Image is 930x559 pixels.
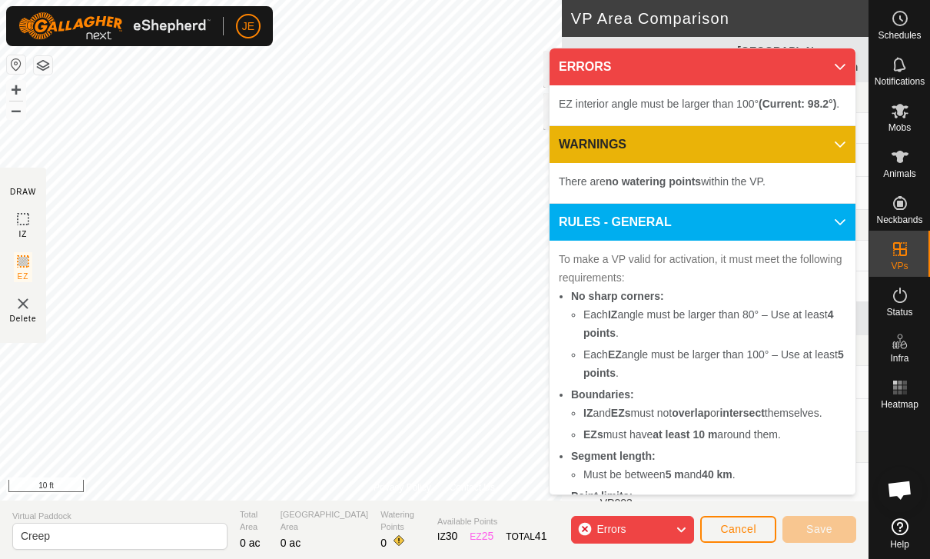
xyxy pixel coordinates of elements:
[559,98,839,110] span: EZ interior angle must be larger than 100° .
[571,290,664,302] b: No sharp corners:
[583,404,846,422] li: and must not or themselves.
[731,37,799,82] th: [GEOGRAPHIC_DATA] Area
[34,56,52,75] button: Map Layers
[583,428,603,441] b: EZs
[437,528,457,544] div: IZ
[482,530,494,542] span: 25
[611,407,631,419] b: EZs
[559,58,611,76] span: ERRORS
[240,508,268,534] span: Total Area
[782,516,856,543] button: Save
[559,253,842,284] span: To make a VP valid for activation, it must meet the following requirements:
[878,31,921,40] span: Schedules
[380,508,425,534] span: Watering Points
[877,467,923,513] div: Open chat
[242,18,254,35] span: JE
[559,175,766,188] span: There are within the VP.
[19,228,28,240] span: IZ
[446,530,458,542] span: 30
[559,213,672,231] span: RULES - GENERAL
[886,308,912,317] span: Status
[550,204,855,241] p-accordion-header: RULES - GENERAL
[550,85,855,125] p-accordion-content: ERRORS
[450,481,495,494] a: Contact Us
[806,523,832,535] span: Save
[583,305,846,342] li: Each angle must be larger than 80° – Use at least .
[14,294,32,313] img: VP
[550,163,855,203] p-accordion-content: WARNINGS
[653,428,717,441] b: at least 10 m
[18,271,29,282] span: EZ
[10,313,37,324] span: Delete
[606,175,701,188] b: no watering points
[663,37,731,82] th: Mob
[719,407,764,419] b: intersect
[891,261,908,271] span: VPs
[890,354,908,363] span: Infra
[583,308,834,339] b: 4 points
[608,308,617,321] b: IZ
[571,9,869,28] h2: VP Area Comparison
[550,48,855,85] p-accordion-header: ERRORS
[380,537,387,549] span: 0
[594,37,663,82] th: VP
[596,523,626,535] span: Errors
[506,528,546,544] div: TOTAL
[702,468,732,481] b: 40 km
[550,126,855,163] p-accordion-header: WARNINGS
[583,407,593,419] b: IZ
[18,12,211,40] img: Gallagher Logo
[875,77,925,86] span: Notifications
[535,530,547,542] span: 41
[883,169,916,178] span: Animals
[666,468,684,481] b: 5 m
[800,37,869,82] th: New Allocation
[583,425,846,444] li: must have around them.
[888,123,911,132] span: Mobs
[10,186,36,198] div: DRAW
[571,450,656,462] b: Segment length:
[7,101,25,119] button: –
[12,510,228,523] span: Virtual Paddock
[571,388,634,401] b: Boundaries:
[869,512,930,555] a: Help
[437,515,546,528] span: Available Points
[374,481,431,494] a: Privacy Policy
[876,215,922,225] span: Neckbands
[672,407,710,419] b: overlap
[700,516,776,543] button: Cancel
[583,348,844,379] b: 5 points
[890,540,909,549] span: Help
[720,523,756,535] span: Cancel
[571,490,633,502] b: Point limits:
[281,537,301,549] span: 0 ac
[240,537,260,549] span: 0 ac
[281,508,369,534] span: [GEOGRAPHIC_DATA] Area
[470,528,493,544] div: EZ
[759,98,836,110] b: (Current: 98.2°)
[559,135,626,154] span: WARNINGS
[583,345,846,382] li: Each angle must be larger than 100° – Use at least .
[608,348,622,361] b: EZ
[881,400,918,409] span: Heatmap
[7,55,25,74] button: Reset Map
[7,81,25,99] button: +
[583,465,846,484] li: Must be between and .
